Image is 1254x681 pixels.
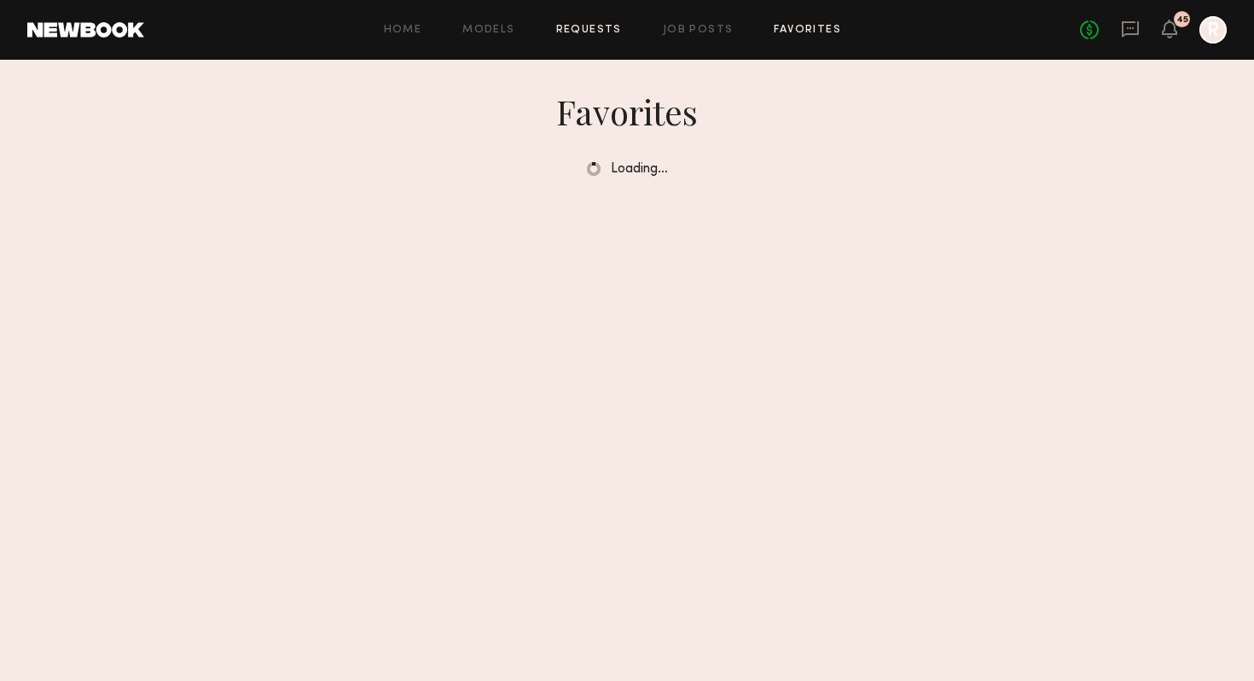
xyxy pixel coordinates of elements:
a: Models [462,25,514,36]
a: R [1199,16,1227,44]
a: Requests [556,25,622,36]
span: Loading… [611,162,668,177]
a: Home [384,25,422,36]
a: Favorites [774,25,841,36]
a: Job Posts [663,25,734,36]
div: 45 [1176,15,1188,25]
